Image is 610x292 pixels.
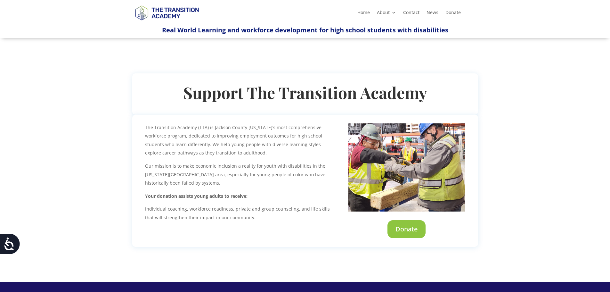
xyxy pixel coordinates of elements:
[348,123,465,212] img: 20250409_114058
[445,10,461,17] a: Donate
[357,10,370,17] a: Home
[183,82,427,103] strong: Support The Transition Academy
[145,206,330,221] span: Individual coaching, workforce readiness, private and group counseling, and life skills that will...
[145,124,322,156] span: The Transition Academy (TTA) is Jackson County [US_STATE]’s most comprehensive workforce program,...
[403,10,419,17] a: Contact
[377,10,396,17] a: About
[132,19,201,25] a: Logo-Noticias
[387,220,426,238] a: Donate
[145,163,325,186] span: Our mission is to make economic inclusion a reality for youth with disabilities in the [US_STATE]...
[132,1,201,24] img: TTA Brand_TTA Primary Logo_Horizontal_Light BG
[427,10,438,17] a: News
[162,26,448,34] span: Real World Learning and workforce development for high school students with disabilities
[145,193,248,199] strong: Your donation assists young adults to receive:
